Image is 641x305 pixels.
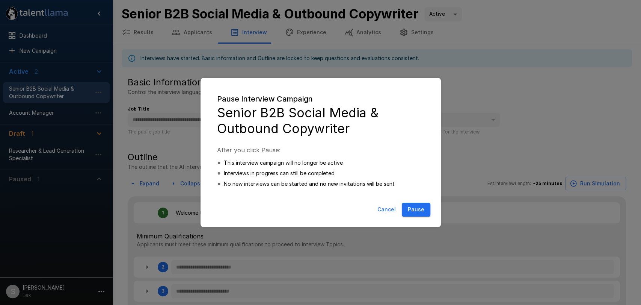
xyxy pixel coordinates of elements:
p: After you click Pause: [217,146,424,155]
h4: Senior B2B Social Media & Outbound Copywriter [217,105,424,137]
p: Interviews in progress can still be completed [224,170,335,177]
p: This interview campaign will no longer be active [224,159,343,167]
p: No new interviews can be started and no new invitations will be sent [224,180,395,188]
button: Pause [402,203,430,217]
h6: Pause Interview Campaign [217,93,424,105]
button: Cancel [374,203,399,217]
